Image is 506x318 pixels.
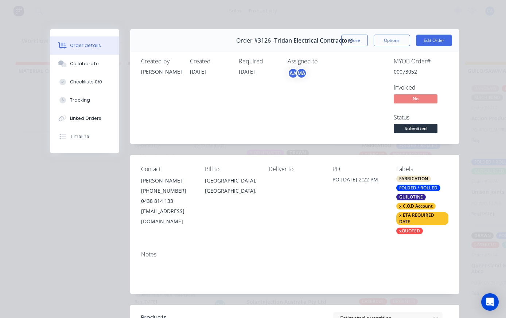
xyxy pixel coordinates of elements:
div: FABRICATION [396,176,431,182]
span: No [394,94,437,103]
div: Assigned to [288,58,361,65]
span: [DATE] [239,68,255,75]
div: [PERSON_NAME] [141,176,193,186]
div: Checklists 0/0 [70,79,102,85]
div: Timeline [70,133,89,140]
div: GUILOTINE [396,194,426,200]
span: Order #3126 - [236,37,274,44]
div: AA [288,68,299,79]
div: [GEOGRAPHIC_DATA], [GEOGRAPHIC_DATA], [205,176,257,199]
div: Collaborate [70,60,99,67]
div: [PERSON_NAME][PHONE_NUMBER]0438 814 133[EMAIL_ADDRESS][DOMAIN_NAME] [141,176,193,227]
div: [GEOGRAPHIC_DATA], [GEOGRAPHIC_DATA], [205,176,257,196]
button: Checklists 0/0 [50,73,119,91]
div: Contact [141,166,193,173]
div: x ETA REQUIRED DATE [396,212,448,225]
div: Status [394,114,448,121]
div: Labels [396,166,448,173]
div: Deliver to [269,166,321,173]
div: 00073052 [394,68,448,75]
div: x C.O.D Account [396,203,436,209]
div: [PERSON_NAME] [141,68,181,75]
span: Tridan Electrical Contractors [274,37,353,44]
div: PO-[DATE] 2:22 PM [332,176,385,186]
span: [DATE] [190,68,206,75]
div: PO [332,166,385,173]
button: Edit Order [416,35,452,46]
div: Tracking [70,97,90,103]
button: Tracking [50,91,119,109]
div: xQUOTED [396,228,423,234]
div: MYOB Order # [394,58,448,65]
div: MA [296,68,307,79]
div: 0438 814 133 [141,196,193,206]
div: [PHONE_NUMBER] [141,186,193,196]
div: FOLDED / ROLLED [396,185,440,191]
button: Order details [50,36,119,55]
div: Notes [141,251,448,258]
button: Close [341,35,368,46]
div: Created [190,58,230,65]
button: Options [374,35,410,46]
button: Linked Orders [50,109,119,127]
button: AAMA [288,68,307,79]
span: Submitted [394,124,437,133]
div: Bill to [205,166,257,173]
div: [EMAIL_ADDRESS][DOMAIN_NAME] [141,206,193,227]
button: Timeline [50,127,119,146]
div: Linked Orders [70,115,101,122]
div: Open Intercom Messenger [481,293,499,311]
button: Submitted [394,124,437,135]
div: Invoiced [394,84,448,91]
div: Required [239,58,279,65]
div: Order details [70,42,101,49]
button: Collaborate [50,55,119,73]
div: Created by [141,58,181,65]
